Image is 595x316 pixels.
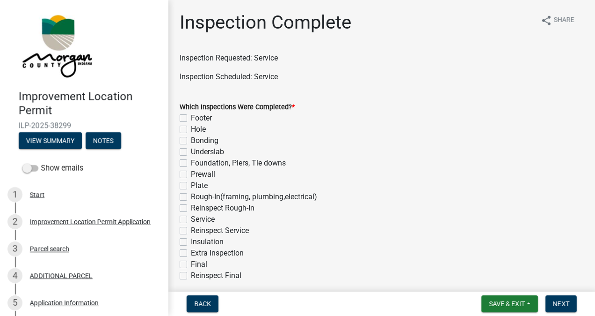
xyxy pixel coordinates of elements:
label: Footer [191,113,212,124]
i: share [541,15,552,26]
label: Bonding [191,135,218,146]
label: Reinspect Service [191,225,249,236]
span: ILP-2025-38299 [19,121,150,130]
span: Share [554,15,574,26]
button: Back [187,295,218,312]
button: Next [545,295,577,312]
div: 4 [7,268,22,283]
div: 2 [7,214,22,229]
button: Notes [86,132,121,149]
img: Morgan County, Indiana [19,10,94,80]
label: Insulation [191,236,224,248]
label: Service [191,214,215,225]
span: Save & Exit [489,300,525,308]
label: Which Inspections Were Completed? [180,104,295,111]
span: Back [194,300,211,308]
div: Start [30,191,44,198]
label: Foundation, Piers, Tie downs [191,158,286,169]
p: Inspection Requested: Service [180,53,584,64]
button: Save & Exit [481,295,538,312]
label: Extra Inspection [191,248,244,259]
div: 1 [7,187,22,202]
label: Underslab [191,146,224,158]
div: Application Information [30,300,99,306]
div: Parcel search [30,246,69,252]
h1: Inspection Complete [180,11,351,34]
button: shareShare [533,11,582,30]
wm-modal-confirm: Summary [19,137,82,145]
div: 3 [7,241,22,256]
label: Prewall [191,169,215,180]
label: Plate [191,180,208,191]
button: View Summary [19,132,82,149]
div: ADDITIONAL PARCEL [30,272,93,279]
h4: Improvement Location Permit [19,90,161,117]
span: Next [553,300,569,308]
p: Inspection Scheduled: Service [180,71,584,83]
label: Rough-In(framing, plumbing,electrical) [191,191,317,203]
div: 5 [7,295,22,310]
div: Improvement Location Permit Application [30,218,151,225]
label: Hole [191,124,206,135]
label: Show emails [22,163,83,174]
label: Final [191,259,207,270]
label: Reinspect Final [191,270,241,281]
label: Reinspect Rough-In [191,203,254,214]
wm-modal-confirm: Notes [86,137,121,145]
